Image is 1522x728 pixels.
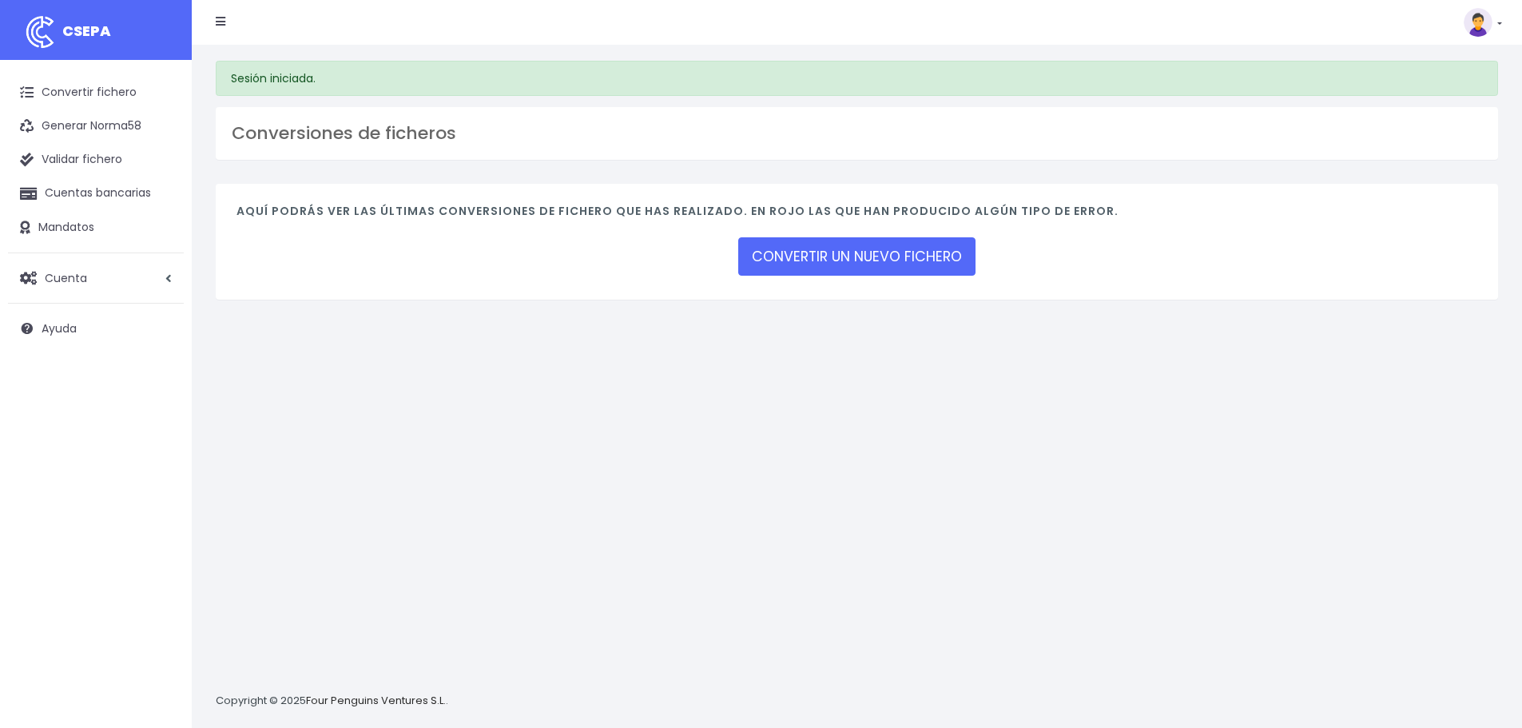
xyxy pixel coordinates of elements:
span: CSEPA [62,21,111,41]
h4: Aquí podrás ver las últimas conversiones de fichero que has realizado. En rojo las que han produc... [236,205,1477,226]
a: Four Penguins Ventures S.L. [306,693,446,708]
div: Sesión iniciada. [216,61,1498,96]
span: Ayuda [42,320,77,336]
h3: Conversiones de ficheros [232,123,1482,144]
a: Cuentas bancarias [8,177,184,210]
a: Mandatos [8,211,184,245]
img: logo [20,12,60,52]
a: CONVERTIR UN NUEVO FICHERO [738,237,976,276]
a: Convertir fichero [8,76,184,109]
a: Validar fichero [8,143,184,177]
img: profile [1464,8,1492,37]
a: Cuenta [8,261,184,295]
span: Cuenta [45,269,87,285]
p: Copyright © 2025 . [216,693,448,710]
a: Ayuda [8,312,184,345]
a: Generar Norma58 [8,109,184,143]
